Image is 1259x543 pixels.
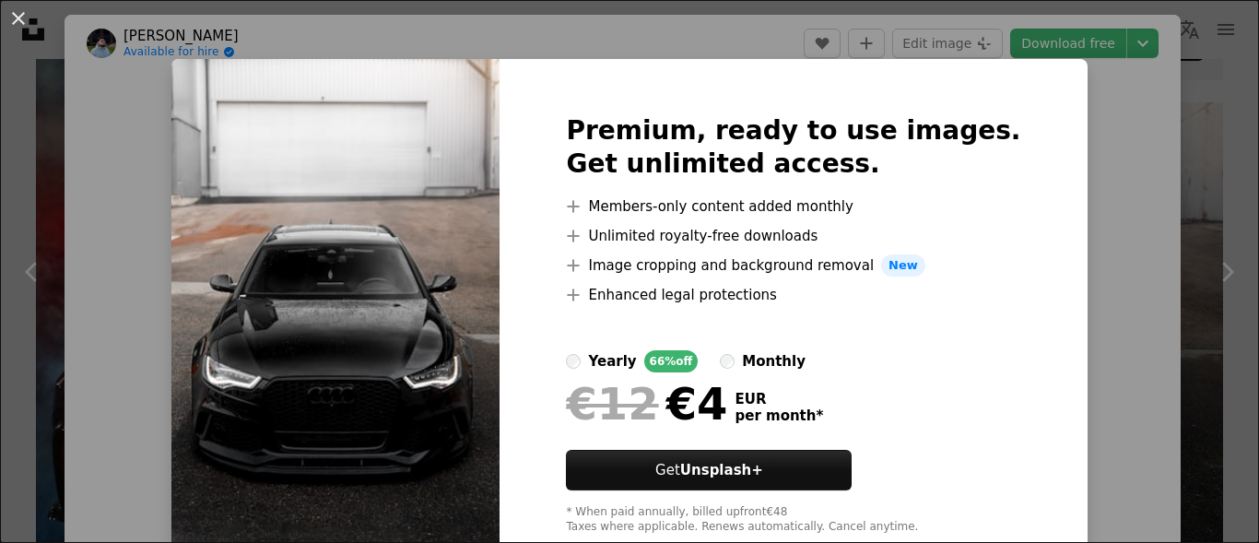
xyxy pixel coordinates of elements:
button: GetUnsplash+ [566,450,852,490]
span: per month * [735,407,823,424]
span: €12 [566,380,658,428]
input: monthly [720,354,735,369]
li: Unlimited royalty-free downloads [566,225,1020,247]
strong: Unsplash+ [680,462,763,478]
div: yearly [588,350,636,372]
div: monthly [742,350,806,372]
li: Image cropping and background removal [566,254,1020,277]
div: €4 [566,380,727,428]
span: New [881,254,925,277]
h2: Premium, ready to use images. Get unlimited access. [566,114,1020,181]
li: Enhanced legal protections [566,284,1020,306]
div: 66% off [644,350,699,372]
div: * When paid annually, billed upfront €48 Taxes where applicable. Renews automatically. Cancel any... [566,505,1020,535]
span: EUR [735,391,823,407]
input: yearly66%off [566,354,581,369]
li: Members-only content added monthly [566,195,1020,218]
